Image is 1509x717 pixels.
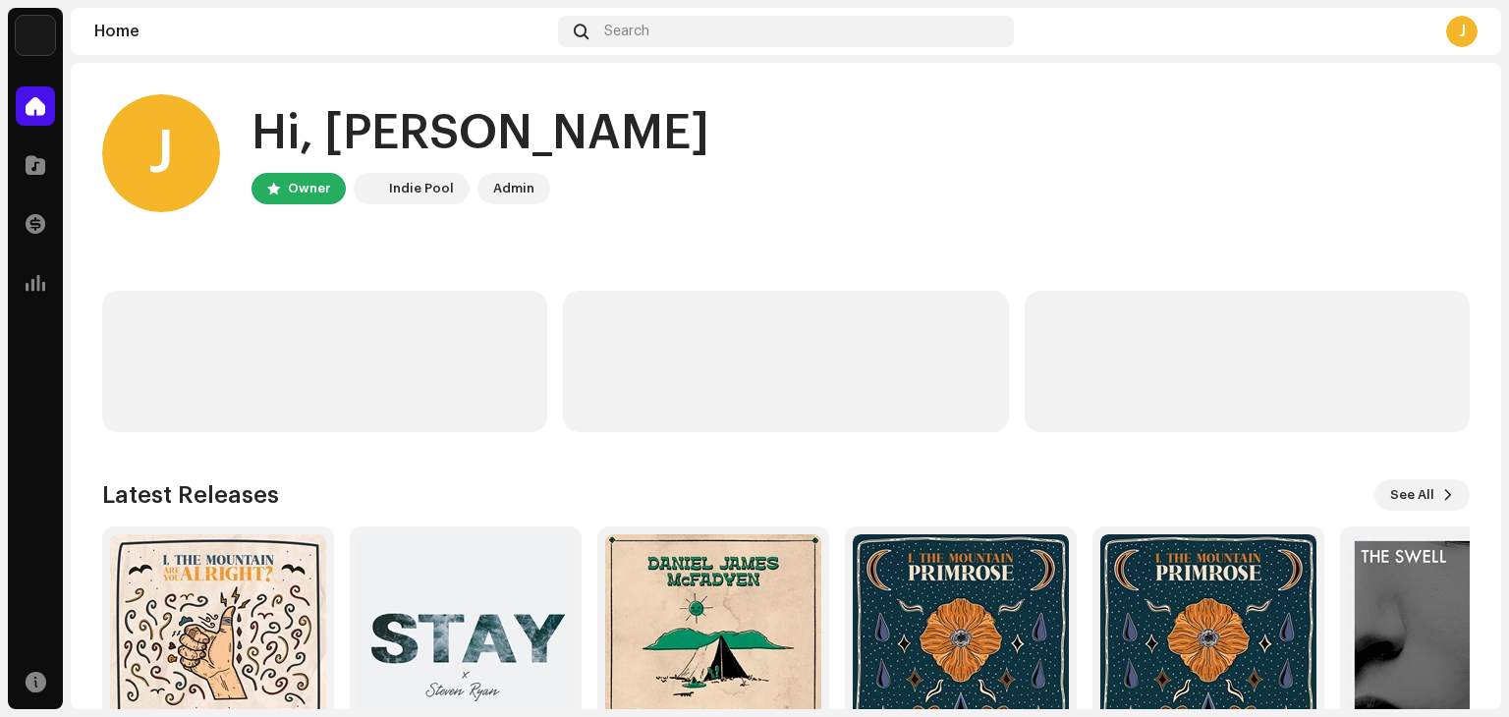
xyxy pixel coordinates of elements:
h3: Latest Releases [102,479,279,511]
div: Indie Pool [389,177,454,200]
div: J [1446,16,1478,47]
span: Search [604,24,649,39]
div: Hi, [PERSON_NAME] [251,102,709,165]
img: 190830b2-3b53-4b0d-992c-d3620458de1d [16,16,55,55]
button: See All [1374,479,1470,511]
img: 190830b2-3b53-4b0d-992c-d3620458de1d [358,177,381,200]
div: J [102,94,220,212]
span: See All [1390,475,1434,515]
div: Admin [493,177,534,200]
div: Home [94,24,550,39]
div: Owner [288,177,330,200]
